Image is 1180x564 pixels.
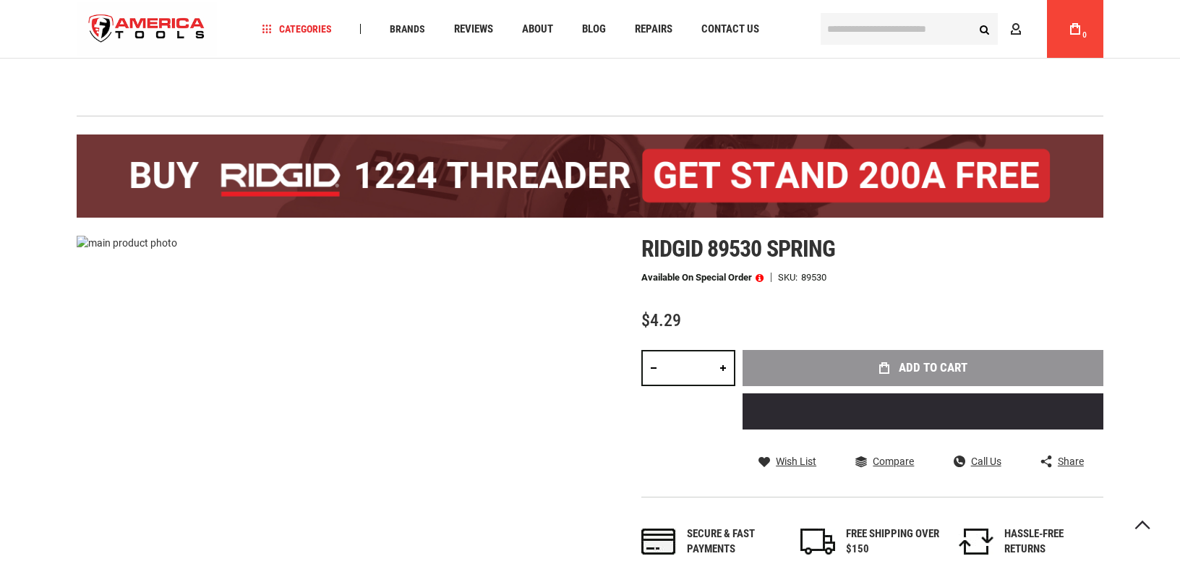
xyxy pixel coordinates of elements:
a: Wish List [758,455,816,468]
span: About [522,24,553,35]
a: Call Us [954,455,1001,468]
a: Blog [576,20,612,39]
span: $4.29 [641,310,681,330]
span: Wish List [776,456,816,466]
span: Ridgid 89530 spring [641,235,835,262]
span: Compare [873,456,914,466]
a: Reviews [448,20,500,39]
span: Brands [390,24,425,34]
img: main product photo [77,236,177,250]
span: Repairs [635,24,672,35]
div: 89530 [801,273,826,282]
span: Blog [582,24,606,35]
span: Contact Us [701,24,759,35]
div: HASSLE-FREE RETURNS [1004,526,1098,557]
img: BOGO: Buy the RIDGID® 1224 Threader (26092), get the 92467 200A Stand FREE! [77,134,1103,218]
div: FREE SHIPPING OVER $150 [846,526,940,557]
a: Compare [855,455,914,468]
span: Call Us [971,456,1001,466]
img: returns [959,529,993,555]
a: Repairs [628,20,679,39]
strong: SKU [778,273,801,282]
span: 0 [1082,31,1087,39]
img: shipping [800,529,835,555]
p: Available on Special Order [641,273,764,283]
span: Share [1058,456,1084,466]
div: Secure & fast payments [687,526,781,557]
a: store logo [77,2,217,56]
a: About [516,20,560,39]
a: Contact Us [695,20,766,39]
img: America Tools [77,2,217,56]
a: Brands [383,20,432,39]
a: Categories [256,20,338,39]
span: Categories [262,24,332,34]
img: payments [641,529,676,555]
button: Search [970,15,998,43]
span: Reviews [454,24,493,35]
